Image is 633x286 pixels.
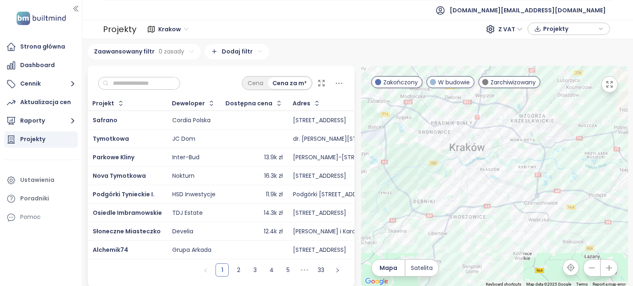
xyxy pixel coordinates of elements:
[93,172,146,180] a: Nova Tymotkowa
[268,77,311,89] div: Cena za m²
[543,23,596,35] span: Projekty
[4,94,78,111] a: Aktualizacja cen
[249,263,262,277] li: 3
[172,246,211,254] div: Grupa Arkada
[282,264,294,276] a: 5
[293,154,395,161] div: [PERSON_NAME]-[STREET_ADDRESS]
[314,263,328,277] li: 33
[331,263,344,277] button: right
[4,209,78,226] div: Pomoc
[232,264,245,276] a: 2
[498,23,523,35] span: Z VAT
[266,191,283,198] div: 11.9k zł
[490,78,536,87] span: Zarchiwizowany
[4,76,78,92] button: Cennik
[293,209,346,217] div: [STREET_ADDRESS]
[92,101,114,106] div: Projekt
[380,263,397,272] span: Mapa
[264,172,283,180] div: 16.3k zł
[20,212,41,222] div: Pomoc
[88,44,201,59] div: Zaawansowany filtr
[4,191,78,207] a: Poradniki
[172,191,216,198] div: HSD Inwestycje
[264,228,283,235] div: 12.4k zł
[172,209,203,217] div: TDJ Estate
[20,193,49,204] div: Poradniki
[159,47,184,56] span: 0 zasady
[199,263,212,277] button: left
[103,21,136,37] div: Projekty
[331,263,344,277] li: Następna strona
[172,101,205,106] div: Deweloper
[172,135,195,143] div: JC Dom
[264,209,283,217] div: 14.3k zł
[293,117,346,124] div: [STREET_ADDRESS]
[20,134,45,144] div: Projekty
[93,209,162,217] a: Osiedle Imbramowskie
[20,60,55,70] div: Dashboard
[532,23,605,35] div: button
[264,154,283,161] div: 13.9k zł
[293,191,372,198] div: Podgórki [STREET_ADDRESS]
[172,228,193,235] div: Develia
[243,77,268,89] div: Cena
[225,101,272,106] div: Dostępna cena
[265,264,278,276] a: 4
[450,0,606,20] span: [DOMAIN_NAME][EMAIL_ADDRESS][DOMAIN_NAME]
[93,116,117,124] a: Safrano
[20,42,65,52] div: Strona główna
[172,154,199,161] div: Inter-Bud
[199,263,212,277] li: Poprzednia strona
[411,263,433,272] span: Satelita
[315,264,327,276] a: 33
[293,228,415,235] div: [PERSON_NAME] i Karola [STREET_ADDRESS]
[438,78,470,87] span: W budowie
[93,153,134,161] a: Parkowe Kliny
[293,101,310,106] div: Adres
[293,172,346,180] div: [STREET_ADDRESS]
[383,78,418,87] span: Zakończony
[14,10,68,27] img: logo
[93,135,129,143] a: Tymotkowa
[4,172,78,188] a: Ustawienia
[4,131,78,148] a: Projekty
[281,263,295,277] li: 5
[293,246,346,254] div: [STREET_ADDRESS]
[249,264,261,276] a: 3
[20,175,54,185] div: Ustawienia
[203,268,208,273] span: left
[4,57,78,74] a: Dashboard
[172,172,195,180] div: Nokturn
[93,227,161,235] a: Słoneczne Miasteczko
[293,135,400,143] div: dr. [PERSON_NAME][STREET_ADDRESS]
[172,117,211,124] div: Cordia Polska
[216,264,228,276] a: 1
[298,263,311,277] span: •••
[216,263,229,277] li: 1
[20,97,71,107] div: Aktualizacja cen
[158,23,188,35] span: Krakow
[372,260,405,276] button: Mapa
[93,246,128,254] a: Alchemik74
[406,260,438,276] button: Satelita
[205,44,269,59] div: Dodaj filtr
[298,263,311,277] li: Następne 5 stron
[335,268,340,273] span: right
[4,39,78,55] a: Strona główna
[4,113,78,129] button: Raporty
[93,190,155,198] a: Podgórki Tynieckie I.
